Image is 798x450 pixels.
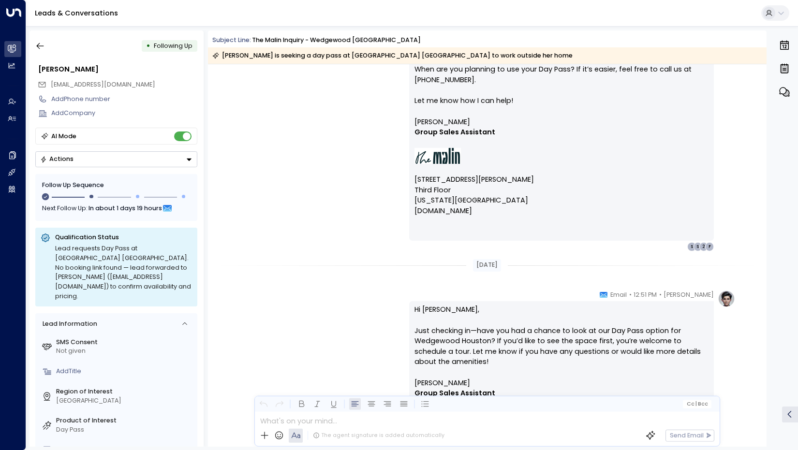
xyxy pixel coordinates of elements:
[146,38,150,54] div: •
[51,131,76,141] div: AI Mode
[39,319,97,329] div: Lead Information
[56,416,194,425] label: Product of Interest
[212,51,573,60] div: [PERSON_NAME] is seeking a day pass at [GEOGRAPHIC_DATA] [GEOGRAPHIC_DATA] to work outside her home
[473,259,501,272] div: [DATE]
[414,378,470,389] span: [PERSON_NAME]
[89,203,163,214] span: In about 1 days 19 hours
[695,401,697,407] span: |
[212,36,251,44] span: Subject Line:
[610,290,627,300] span: Email
[51,95,197,104] div: AddPhone number
[414,117,470,128] span: [PERSON_NAME]
[55,244,192,301] div: Lead requests Day Pass at [GEOGRAPHIC_DATA] [GEOGRAPHIC_DATA]. No booking link found — lead forwa...
[56,425,194,435] div: Day Pass
[51,80,155,89] span: fatima@hey.com
[718,290,735,307] img: profile-logo.png
[56,387,194,396] label: Region of Interest
[51,80,155,88] span: [EMAIL_ADDRESS][DOMAIN_NAME]
[414,127,495,137] strong: Group Sales Assistant
[414,388,495,398] strong: Group Sales Assistant
[274,398,286,410] button: Redo
[252,36,421,45] div: The Malin Inquiry - Wedgewood [GEOGRAPHIC_DATA]
[705,242,714,251] div: F
[35,151,197,167] button: Actions
[56,338,194,347] label: SMS Consent
[40,155,74,163] div: Actions
[683,400,711,408] button: Cc|Bcc
[56,367,194,376] div: AddTitle
[664,290,714,300] span: [PERSON_NAME]
[56,396,194,406] div: [GEOGRAPHIC_DATA]
[414,305,709,377] p: Hi [PERSON_NAME], Just checking in—have you had a chance to look at our Day Pass option for Wedge...
[634,290,657,300] span: 12:51 PM
[414,206,472,217] a: [DOMAIN_NAME]
[687,242,696,251] div: S
[313,432,444,439] div: The agent signature is added automatically
[414,195,528,206] span: [US_STATE][GEOGRAPHIC_DATA]
[35,151,197,167] div: Button group with a nested menu
[56,347,194,356] div: Not given
[686,401,708,407] span: Cc Bcc
[35,8,118,18] a: Leads & Conversations
[414,185,451,196] span: Third Floor
[43,203,191,214] div: Next Follow Up:
[414,174,534,185] span: [STREET_ADDRESS][PERSON_NAME]
[659,290,662,300] span: •
[43,181,191,190] div: Follow Up Sequence
[629,290,632,300] span: •
[55,233,192,242] p: Qualification Status
[257,398,269,410] button: Undo
[154,42,192,50] span: Following Up
[38,64,197,75] div: [PERSON_NAME]
[699,242,708,251] div: 2
[694,242,702,251] div: S
[51,109,197,118] div: AddCompany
